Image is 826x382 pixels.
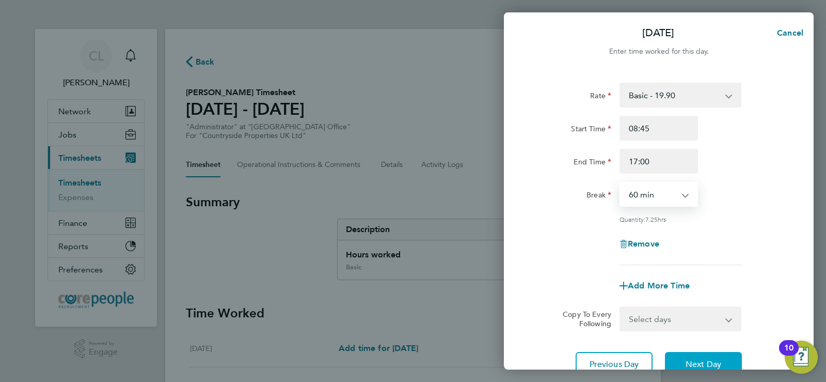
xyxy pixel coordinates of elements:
[642,26,674,40] p: [DATE]
[645,215,658,223] span: 7.25
[774,28,803,38] span: Cancel
[590,91,611,103] label: Rate
[619,240,659,248] button: Remove
[686,359,721,370] span: Next Day
[784,348,793,361] div: 10
[628,239,659,249] span: Remove
[554,310,611,328] label: Copy To Every Following
[760,23,814,43] button: Cancel
[628,281,690,291] span: Add More Time
[571,124,611,136] label: Start Time
[619,215,741,223] div: Quantity: hrs
[586,190,611,203] label: Break
[504,45,814,58] div: Enter time worked for this day.
[590,359,639,370] span: Previous Day
[619,149,698,174] input: E.g. 18:00
[785,341,818,374] button: Open Resource Center, 10 new notifications
[619,116,698,141] input: E.g. 08:00
[619,282,690,290] button: Add More Time
[665,352,742,377] button: Next Day
[574,157,611,170] label: End Time
[576,352,653,377] button: Previous Day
